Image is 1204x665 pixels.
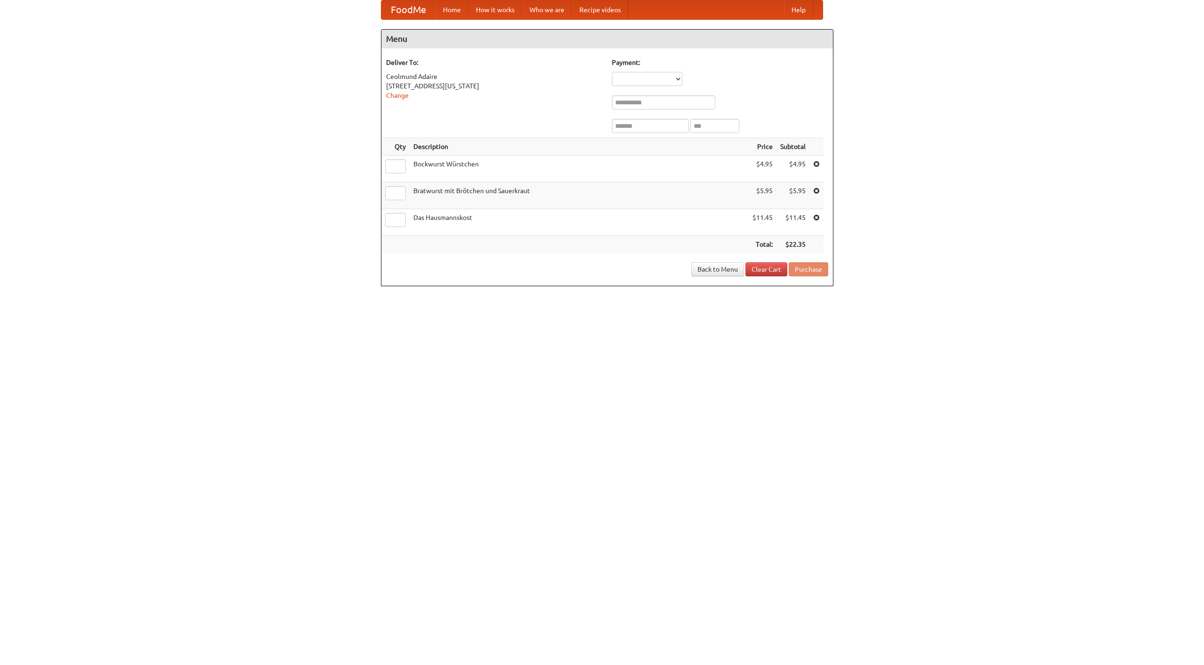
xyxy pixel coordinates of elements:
[468,0,522,19] a: How it works
[789,262,828,276] button: Purchase
[776,156,809,182] td: $4.95
[749,138,776,156] th: Price
[776,236,809,253] th: $22.35
[749,209,776,236] td: $11.45
[776,209,809,236] td: $11.45
[410,138,749,156] th: Description
[745,262,787,276] a: Clear Cart
[381,30,833,48] h4: Menu
[749,236,776,253] th: Total:
[410,156,749,182] td: Bockwurst Würstchen
[784,0,813,19] a: Help
[749,182,776,209] td: $5.95
[386,81,602,91] div: [STREET_ADDRESS][US_STATE]
[612,58,828,67] h5: Payment:
[776,138,809,156] th: Subtotal
[776,182,809,209] td: $5.95
[381,0,436,19] a: FoodMe
[386,58,602,67] h5: Deliver To:
[410,209,749,236] td: Das Hausmannskost
[381,138,410,156] th: Qty
[436,0,468,19] a: Home
[572,0,628,19] a: Recipe videos
[749,156,776,182] td: $4.95
[386,72,602,81] div: Ceolmund Adaire
[386,92,409,99] a: Change
[410,182,749,209] td: Bratwurst mit Brötchen und Sauerkraut
[691,262,744,276] a: Back to Menu
[522,0,572,19] a: Who we are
